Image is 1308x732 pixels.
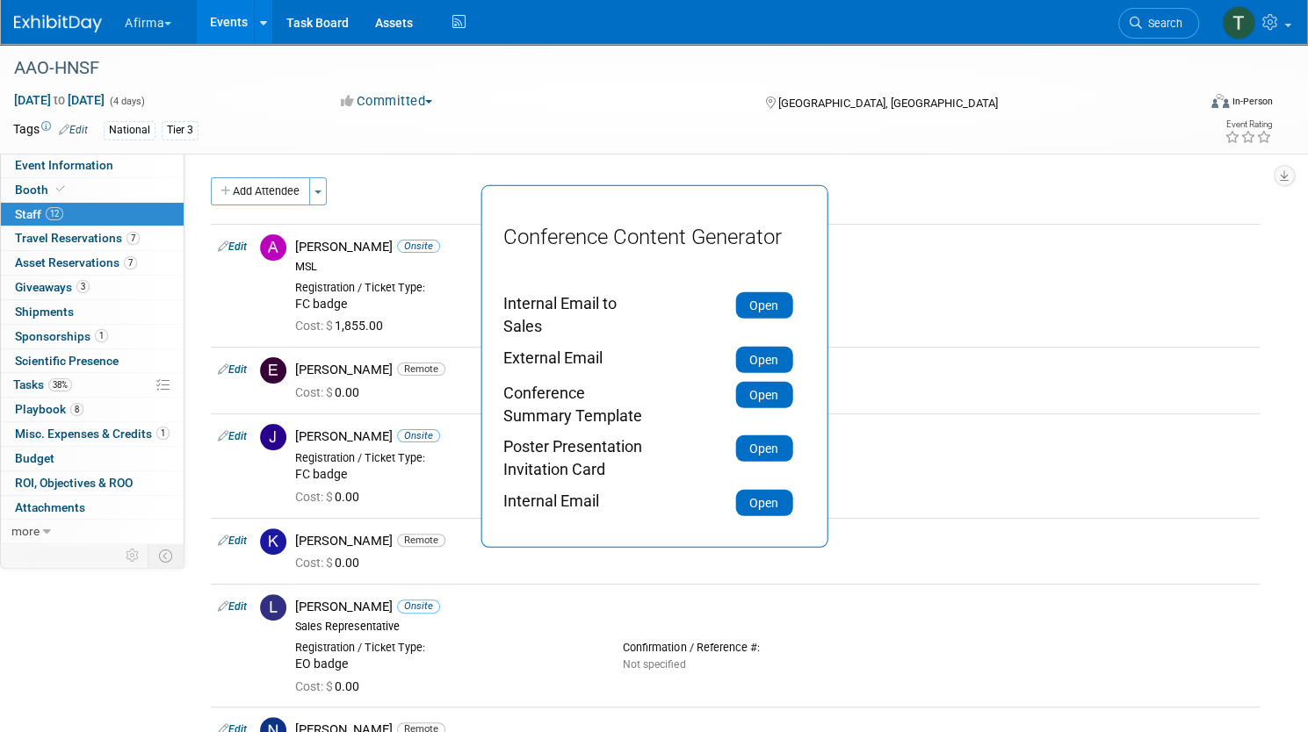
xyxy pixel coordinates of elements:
a: Edit [218,430,247,442]
button: Committed [335,92,439,111]
div: Tier 3 [162,121,199,140]
span: Conference Summary Template [503,383,642,424]
div: Registration / Ticket Type: [295,641,596,655]
div: Event Rating [1225,120,1272,129]
span: Playbook [15,402,83,416]
a: Edit [218,240,247,253]
a: Playbook8 [1,398,184,421]
span: 1 [156,427,170,440]
button: Open [735,435,792,462]
span: 38% [48,378,72,391]
h1: Conference Content Generator [503,226,805,248]
span: Cost: $ [295,556,335,570]
div: [PERSON_NAME] [295,599,1253,615]
a: Edit [218,600,247,613]
div: In-Person [1232,95,1273,108]
div: FC badge [295,297,596,312]
span: 8 [70,403,83,416]
div: MSL [295,260,1253,274]
button: Open [735,381,792,407]
img: J.jpg [260,424,286,450]
img: K.jpg [260,528,286,555]
div: [PERSON_NAME] [295,533,1253,549]
span: Onsite [397,429,440,442]
span: Shipments [15,305,74,319]
a: Staff12 [1,203,184,226]
span: Scientific Presence [15,354,119,368]
span: more [11,524,40,538]
span: Misc. Expenses & Credits [15,427,170,441]
span: Event Information [15,158,113,172]
span: to [51,93,68,107]
div: Registration / Ticket Type: [295,451,596,465]
a: Booth [1,178,184,202]
button: Open [735,489,792,515]
span: Remote [397,362,445,376]
a: Event Information [1,154,184,177]
a: Shipments [1,300,184,324]
span: Booth [15,183,69,197]
a: Edit [218,363,247,376]
img: A.jpg [260,234,286,261]
td: Tags [13,120,88,140]
span: 1,855.00 [295,319,390,333]
a: Tasks38% [1,373,184,397]
span: 0.00 [295,679,366,693]
a: Asset Reservations7 [1,251,184,275]
img: Format-Inperson.png [1211,94,1229,108]
a: Misc. Expenses & Credits1 [1,422,184,446]
a: more [1,520,184,543]
span: Remote [397,534,445,547]
span: 7 [124,256,137,269]
span: Internal Email [503,491,599,509]
div: Event Format [1085,91,1273,118]
div: National [104,121,155,140]
span: Not specified [623,658,685,671]
span: 7 [126,232,140,245]
span: 0.00 [295,385,366,399]
span: [DATE] [DATE] [13,92,105,108]
img: E.jpg [260,357,286,384]
a: Attachments [1,496,184,520]
img: Taylor Sebesta [1222,6,1255,39]
span: 1 [95,329,108,342]
span: Attachments [15,500,85,514]
a: Edit [59,124,88,136]
span: ROI, Objectives & ROO [15,476,133,490]
span: 0.00 [295,490,366,504]
button: Open [735,292,792,319]
div: Sales Representative [295,620,1253,634]
span: [GEOGRAPHIC_DATA], [GEOGRAPHIC_DATA] [778,97,998,110]
button: Open [735,346,792,372]
div: EO badge [295,657,596,672]
span: Onsite [397,240,440,253]
div: Registration / Ticket Type: [295,281,596,295]
span: Cost: $ [295,385,335,399]
span: Giveaways [15,280,90,294]
span: 3 [76,280,90,293]
span: Budget [15,451,54,465]
div: FC badge [295,467,596,483]
span: Sponsorships [15,329,108,343]
div: [PERSON_NAME] [295,428,1253,445]
div: [PERSON_NAME] [295,362,1253,378]
a: Budget [1,447,184,470]
span: Asset Reservations [15,255,137,269]
div: [PERSON_NAME] [295,239,1253,255]
span: Travel Reservations [15,231,140,245]
span: External Email [503,348,603,366]
img: L.jpg [260,594,286,621]
a: Sponsorships1 [1,325,184,348]
td: Toggle Event Tabs [148,544,184,567]
span: Cost: $ [295,319,335,333]
a: Edit [218,535,247,547]
span: Cost: $ [295,490,335,504]
span: Internal Email to Sales [503,294,617,335]
img: ExhibitDay [14,15,102,32]
span: Cost: $ [295,679,335,693]
td: Personalize Event Tab Strip [118,544,148,567]
a: Search [1118,8,1199,39]
div: Confirmation / Reference #: [623,641,924,655]
button: Add Attendee [211,177,310,205]
span: Staff [15,207,63,221]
